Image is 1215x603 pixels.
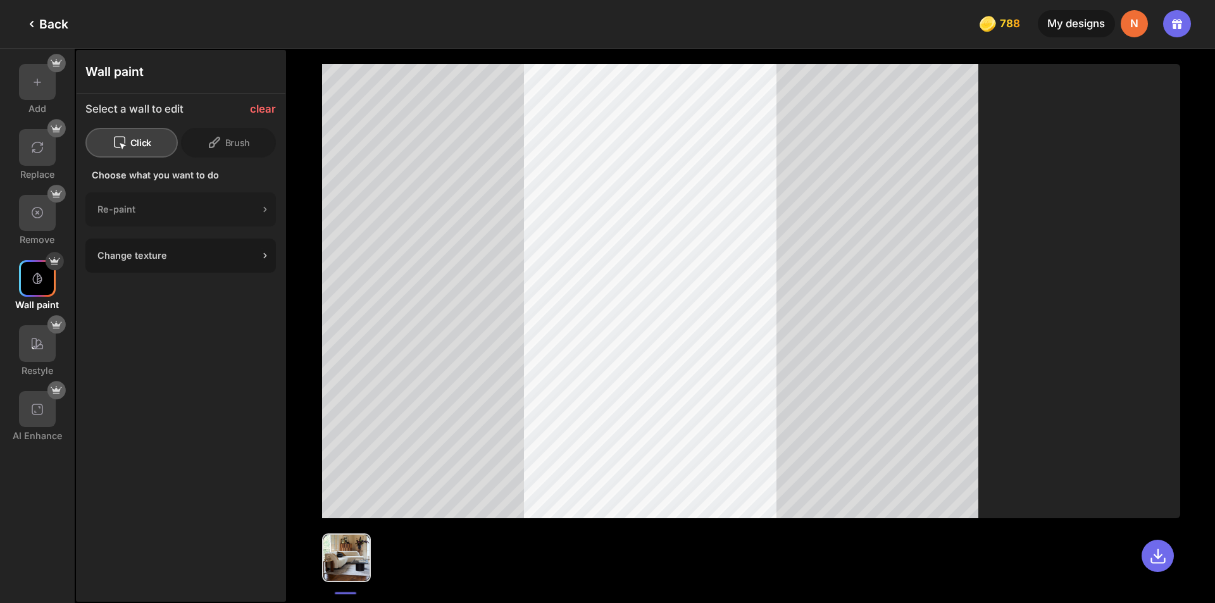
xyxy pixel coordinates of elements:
div: Add [28,103,46,114]
div: Click [85,128,178,158]
div: Select a wall to edit [85,103,184,115]
div: Wall paint [77,51,285,94]
div: N [1121,10,1148,37]
div: Replace [20,169,54,180]
span: 788 [1000,18,1023,30]
div: Remove [20,234,54,245]
div: Choose what you want to do [85,170,276,180]
div: Change texture [97,250,259,261]
div: Brush [181,128,277,158]
div: clear [250,103,276,115]
div: AI Enhance [13,430,62,441]
div: My designs [1038,10,1115,37]
div: Wall paint [15,299,59,310]
div: Re-paint [97,204,259,214]
div: Restyle [22,365,53,376]
div: Back [24,16,68,32]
